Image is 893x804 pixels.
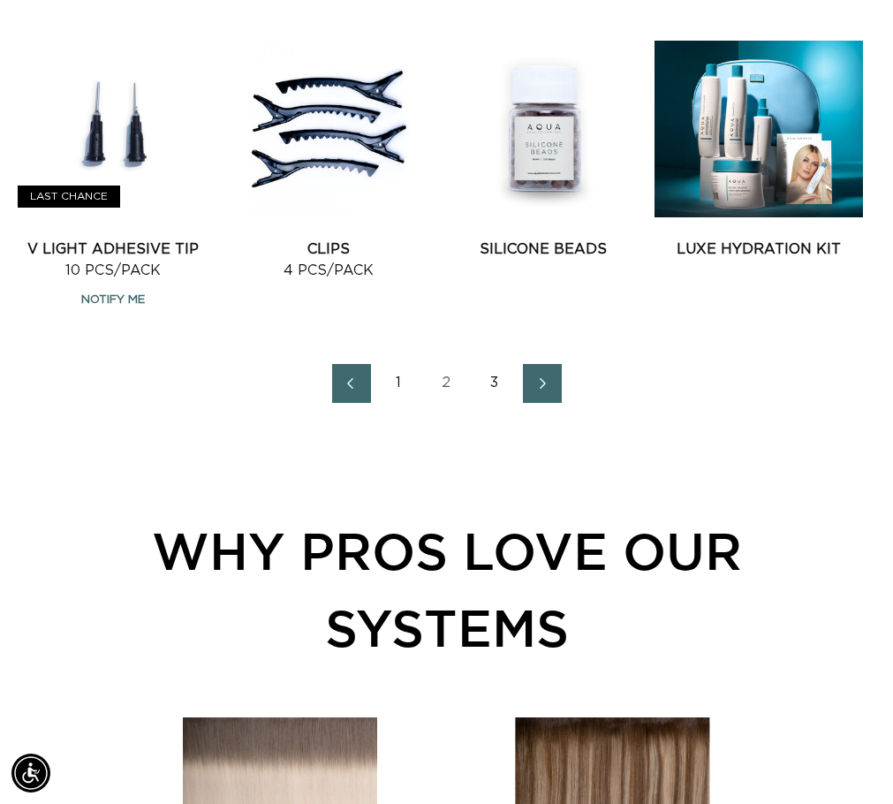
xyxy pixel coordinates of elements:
[9,364,884,403] nav: Pagination
[805,719,893,804] iframe: Chat Widget
[11,754,50,793] div: Accessibility Menu
[332,364,371,403] a: Previous page
[475,364,514,403] a: Page 3
[75,512,818,666] div: WHY PROS LOVE OUR SYSTEMS
[440,239,648,260] a: Silicone Beads
[380,364,419,403] a: Page 1
[655,239,863,260] a: Luxe Hydration Kit
[523,364,562,403] a: Next page
[224,239,433,281] a: Clips 4 pcs/pack
[9,239,217,281] a: V Light Adhesive Tip 10 pcs/pack
[428,364,466,403] a: Page 2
